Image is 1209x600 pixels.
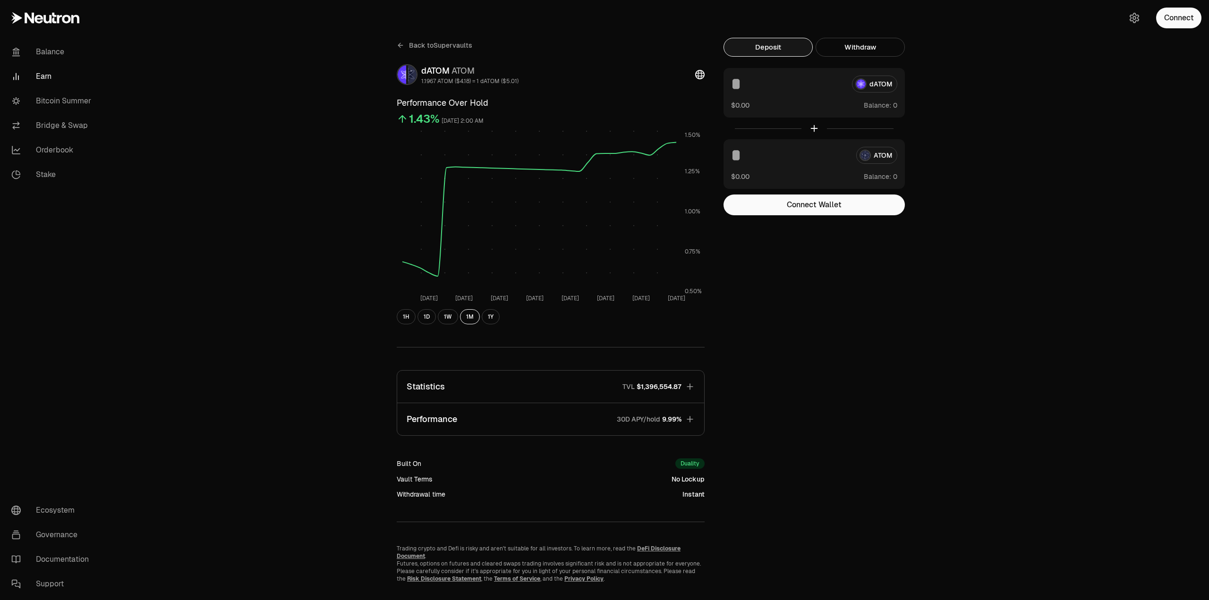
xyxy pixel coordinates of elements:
[494,575,540,583] a: Terms of Service
[617,414,660,424] p: 30D APY/hold
[864,172,891,181] span: Balance:
[397,545,681,560] a: DeFi Disclosure Document
[4,572,102,596] a: Support
[397,96,705,110] h3: Performance Over Hold
[675,458,705,469] div: Duality
[4,498,102,523] a: Ecosystem
[724,194,905,215] button: Connect Wallet
[637,382,681,391] span: $1,396,554.87
[491,295,508,302] tspan: [DATE]
[562,295,579,302] tspan: [DATE]
[731,171,749,181] button: $0.00
[455,295,473,302] tspan: [DATE]
[397,490,445,499] div: Withdrawal time
[4,89,102,113] a: Bitcoin Summer
[407,413,457,426] p: Performance
[4,162,102,187] a: Stake
[460,309,480,324] button: 1M
[482,309,500,324] button: 1Y
[672,474,705,484] div: No Lockup
[397,560,705,583] p: Futures, options on futures and cleared swaps trading involves significant risk and is not approp...
[4,138,102,162] a: Orderbook
[685,168,700,175] tspan: 1.25%
[421,77,519,85] div: 1.1967 ATOM ($4.18) = 1 dATOM ($5.01)
[662,414,681,424] span: 9.99%
[685,131,700,139] tspan: 1.50%
[682,490,705,499] div: Instant
[731,100,749,110] button: $0.00
[397,545,705,560] p: Trading crypto and Defi is risky and aren't suitable for all investors. To learn more, read the .
[816,38,905,57] button: Withdraw
[409,41,472,50] span: Back to Supervaults
[597,295,614,302] tspan: [DATE]
[526,295,544,302] tspan: [DATE]
[668,295,685,302] tspan: [DATE]
[442,116,484,127] div: [DATE] 2:00 AM
[4,64,102,89] a: Earn
[4,547,102,572] a: Documentation
[1156,8,1201,28] button: Connect
[622,382,635,391] p: TVL
[397,459,421,468] div: Built On
[685,208,700,215] tspan: 1.00%
[685,248,700,255] tspan: 0.75%
[409,111,440,127] div: 1.43%
[408,65,417,84] img: ATOM Logo
[397,371,704,403] button: StatisticsTVL$1,396,554.87
[564,575,604,583] a: Privacy Policy
[397,38,472,53] a: Back toSupervaults
[4,523,102,547] a: Governance
[4,40,102,64] a: Balance
[451,65,475,76] span: ATOM
[632,295,650,302] tspan: [DATE]
[420,295,438,302] tspan: [DATE]
[397,474,432,484] div: Vault Terms
[864,101,891,110] span: Balance:
[407,380,445,393] p: Statistics
[398,65,406,84] img: dATOM Logo
[407,575,481,583] a: Risk Disclosure Statement
[724,38,813,57] button: Deposit
[397,309,416,324] button: 1H
[421,64,519,77] div: dATOM
[417,309,436,324] button: 1D
[4,113,102,138] a: Bridge & Swap
[397,403,704,435] button: Performance30D APY/hold9.99%
[685,287,702,295] tspan: 0.50%
[438,309,458,324] button: 1W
